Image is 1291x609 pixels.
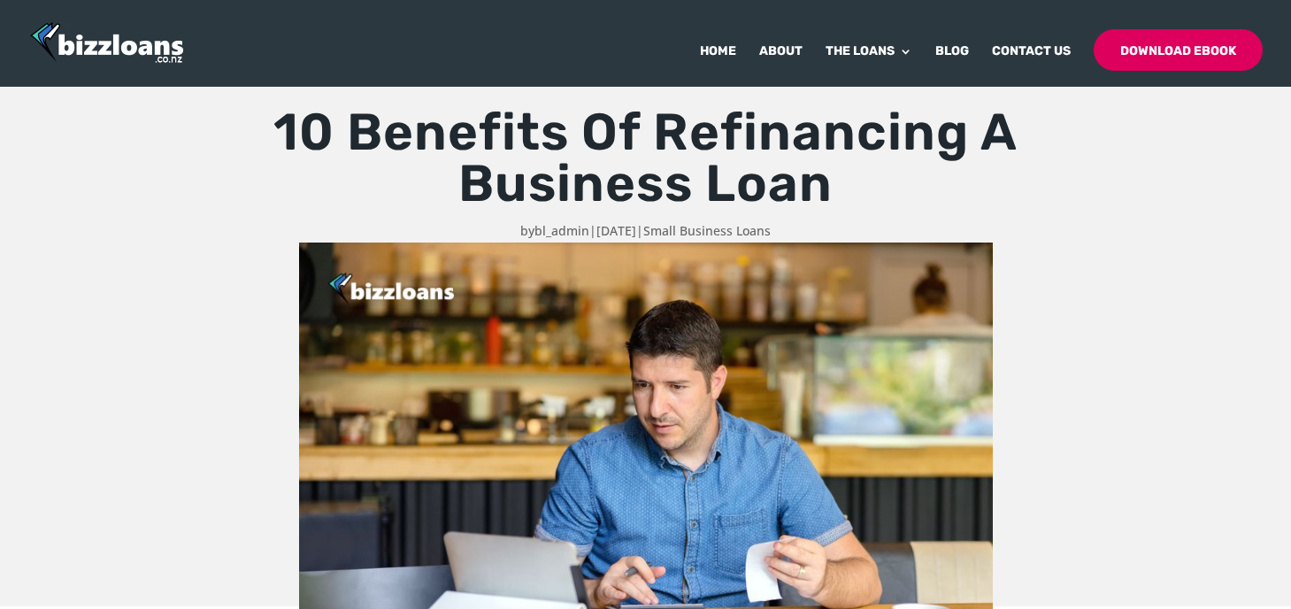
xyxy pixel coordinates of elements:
span: [DATE] [596,222,636,239]
img: Bizzloans New Zealand [30,22,184,66]
h1: 10 Benefits Of Refinancing A Business Loan [212,72,1080,219]
a: About [759,45,803,87]
a: Home [700,45,736,87]
a: Contact Us [992,45,1071,87]
a: Small Business Loans [643,222,771,239]
a: Download Ebook [1094,29,1263,71]
a: bl_admin [534,222,589,239]
a: Blog [935,45,969,87]
p: by | | [212,219,1080,243]
a: The Loans [826,45,912,87]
